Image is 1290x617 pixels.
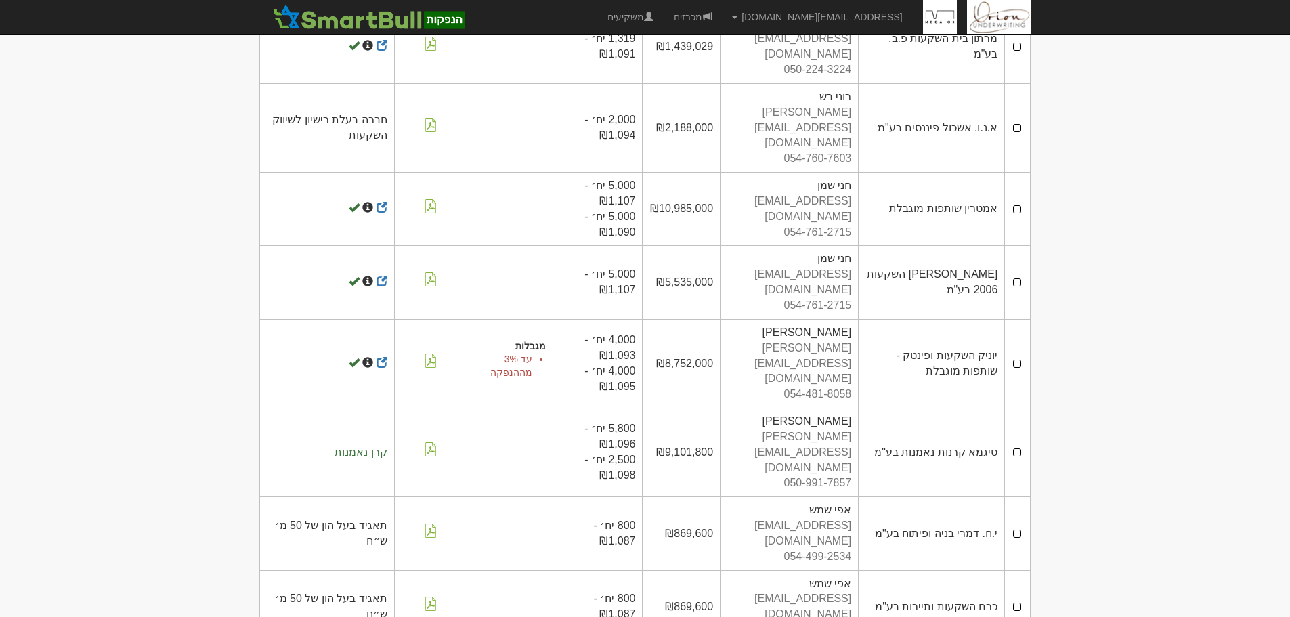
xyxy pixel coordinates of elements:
div: [PERSON_NAME] [727,325,851,341]
span: 2,500 יח׳ - ₪1,098 [584,454,635,481]
img: pdf-file-icon.png [424,199,437,213]
div: 050-991-7857 [727,475,851,491]
td: מרתון בית השקעות פ.ב. בע"מ [859,10,1005,83]
img: pdf-file-icon.png [424,37,437,51]
div: אפי שמש [727,503,851,518]
div: חני שמן [727,178,851,194]
img: SmartBull Logo [270,3,469,30]
img: pdf-file-icon.png [424,118,437,132]
img: pdf-file-icon.png [424,597,437,611]
div: 054-760-7603 [727,151,851,167]
div: [PERSON_NAME] [727,414,851,429]
div: 050-224-3224 [727,62,851,78]
td: [PERSON_NAME] השקעות 2006 בע"מ [859,246,1005,319]
div: חני שמן [727,251,851,267]
span: 4,000 יח׳ - ₪1,093 [584,334,635,361]
span: 800 יח׳ - ₪1,087 [594,519,636,547]
div: [EMAIL_ADDRESS][DOMAIN_NAME] [727,194,851,225]
td: ₪10,985,000 [643,173,721,246]
span: 4,000 יח׳ - ₪1,095 [584,365,635,392]
span: 5,000 יח׳ - ₪1,090 [584,211,635,238]
img: pdf-file-icon.png [424,354,437,368]
td: ₪9,101,800 [643,408,721,497]
td: י.ח. דמרי בניה ופיתוח בע"מ [859,497,1005,570]
div: 054-761-2715 [727,298,851,314]
td: ₪5,535,000 [643,246,721,319]
span: קרן נאמנות [335,446,387,458]
td: ₪1,439,029 [643,10,721,83]
td: סיגמא קרנות נאמנות בע"מ [859,408,1005,497]
div: 054-499-2534 [727,549,851,565]
span: תאגיד בעל הון של 50 מ׳ ש״ח [275,519,387,547]
h5: מגבלות [474,341,546,352]
div: [PERSON_NAME][EMAIL_ADDRESS][DOMAIN_NAME] [727,105,851,152]
td: א.נ.ו. אשכול פיננסים בע"מ [859,83,1005,172]
div: [EMAIL_ADDRESS][DOMAIN_NAME] [727,518,851,549]
span: 2,000 יח׳ - ₪1,094 [584,114,635,141]
div: [PERSON_NAME][EMAIL_ADDRESS][DOMAIN_NAME] [727,429,851,476]
span: 5,800 יח׳ - ₪1,096 [584,423,635,450]
div: אפי שמש [727,576,851,592]
span: חברה בעלת רישיון לשיווק השקעות [272,114,387,141]
div: 054-481-8058 [727,387,851,402]
img: pdf-file-icon.png [424,442,437,456]
img: pdf-file-icon.png [424,272,437,286]
div: [EMAIL_ADDRESS][DOMAIN_NAME] [727,267,851,298]
td: יוניק השקעות ופינטק - שותפות מוגבלת [859,319,1005,408]
td: ₪869,600 [643,497,721,570]
td: ₪8,752,000 [643,319,721,408]
div: 054-761-2715 [727,225,851,240]
div: רוני בש [727,89,851,105]
span: 5,000 יח׳ - ₪1,107 [584,179,635,207]
td: ₪2,188,000 [643,83,721,172]
li: עד 3% מההנפקה [474,352,532,379]
div: [EMAIL_ADDRESS][DOMAIN_NAME] [727,31,851,62]
span: 5,000 יח׳ - ₪1,107 [584,268,635,295]
td: אמטרין שותפות מוגבלת [859,173,1005,246]
img: pdf-file-icon.png [424,524,437,538]
div: [PERSON_NAME][EMAIL_ADDRESS][DOMAIN_NAME] [727,341,851,387]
